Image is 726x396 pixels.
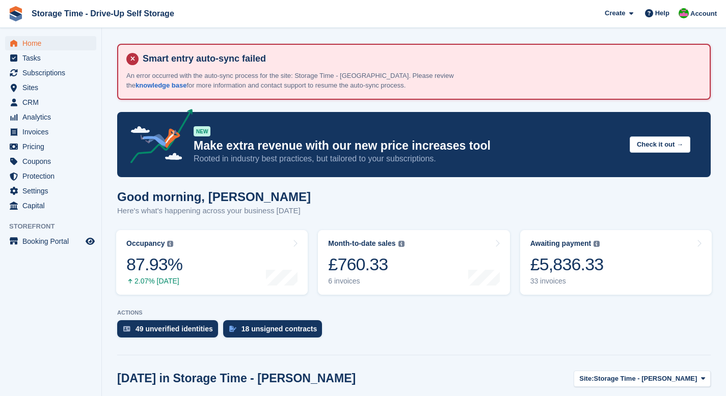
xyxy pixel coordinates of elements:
[84,235,96,247] a: Preview store
[123,326,130,332] img: verify_identity-adf6edd0f0f0b5bbfe63781bf79b02c33cf7c696d77639b501bdc392416b5a36.svg
[22,36,84,50] span: Home
[398,241,405,247] img: icon-info-grey-7440780725fd019a000dd9b08b2336e03edf1995a4989e88bcd33f0948082b44.svg
[28,5,178,22] a: Storage Time - Drive-Up Self Storage
[690,9,717,19] span: Account
[679,8,689,18] img: Saeed
[194,138,622,153] p: Make extra revenue with our new price increases tool
[655,8,669,18] span: Help
[5,66,96,80] a: menu
[194,126,210,136] div: NEW
[530,254,604,275] div: £5,836.33
[122,109,193,167] img: price-adjustments-announcement-icon-8257ccfd72463d97f412b2fc003d46551f7dbcb40ab6d574587a9cd5c0d94...
[229,326,236,332] img: contract_signature_icon-13c848040528278c33f63329250d36e43548de30e8caae1d1a13099fd9432cc5.svg
[605,8,625,18] span: Create
[116,230,308,295] a: Occupancy 87.93% 2.07% [DATE]
[5,80,96,95] a: menu
[126,277,182,286] div: 2.07% [DATE]
[22,110,84,124] span: Analytics
[5,125,96,139] a: menu
[5,184,96,198] a: menu
[5,234,96,248] a: menu
[22,184,84,198] span: Settings
[5,199,96,213] a: menu
[117,309,711,316] p: ACTIONS
[5,36,96,50] a: menu
[126,254,182,275] div: 87.93%
[22,199,84,213] span: Capital
[136,325,213,333] div: 49 unverified identities
[117,372,356,385] h2: [DATE] in Storage Time - [PERSON_NAME]
[22,169,84,183] span: Protection
[318,230,509,295] a: Month-to-date sales £760.33 6 invoices
[194,153,622,164] p: Rooted in industry best practices, but tailored to your subscriptions.
[5,51,96,65] a: menu
[22,154,84,168] span: Coupons
[22,51,84,65] span: Tasks
[520,230,712,295] a: Awaiting payment £5,836.33 33 invoices
[117,320,223,343] a: 49 unverified identities
[167,241,173,247] img: icon-info-grey-7440780725fd019a000dd9b08b2336e03edf1995a4989e88bcd33f0948082b44.svg
[5,95,96,109] a: menu
[9,221,101,232] span: Storefront
[22,234,84,248] span: Booking Portal
[574,371,711,387] button: Site: Storage Time - [PERSON_NAME]
[223,320,328,343] a: 18 unsigned contracts
[22,80,84,95] span: Sites
[530,239,591,248] div: Awaiting payment
[630,136,690,153] button: Check it out →
[22,66,84,80] span: Subscriptions
[5,139,96,154] a: menu
[139,53,702,65] h4: Smart entry auto-sync failed
[594,241,600,247] img: icon-info-grey-7440780725fd019a000dd9b08b2336e03edf1995a4989e88bcd33f0948082b44.svg
[594,374,697,384] span: Storage Time - [PERSON_NAME]
[22,95,84,109] span: CRM
[5,154,96,168] a: menu
[22,125,84,139] span: Invoices
[530,277,604,286] div: 33 invoices
[22,139,84,154] span: Pricing
[117,205,311,217] p: Here's what's happening across your business [DATE]
[241,325,317,333] div: 18 unsigned contracts
[8,6,23,21] img: stora-icon-8386f47178a22dfd0bd8f6a31ec36ba5ce8667c1dd55bd0f319d3a0aa187defe.svg
[136,81,186,89] a: knowledge base
[328,277,404,286] div: 6 invoices
[579,374,594,384] span: Site:
[328,254,404,275] div: £760.33
[117,190,311,204] h1: Good morning, [PERSON_NAME]
[5,110,96,124] a: menu
[328,239,395,248] div: Month-to-date sales
[5,169,96,183] a: menu
[126,71,483,91] p: An error occurred with the auto-sync process for the site: Storage Time - [GEOGRAPHIC_DATA]. Plea...
[126,239,165,248] div: Occupancy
